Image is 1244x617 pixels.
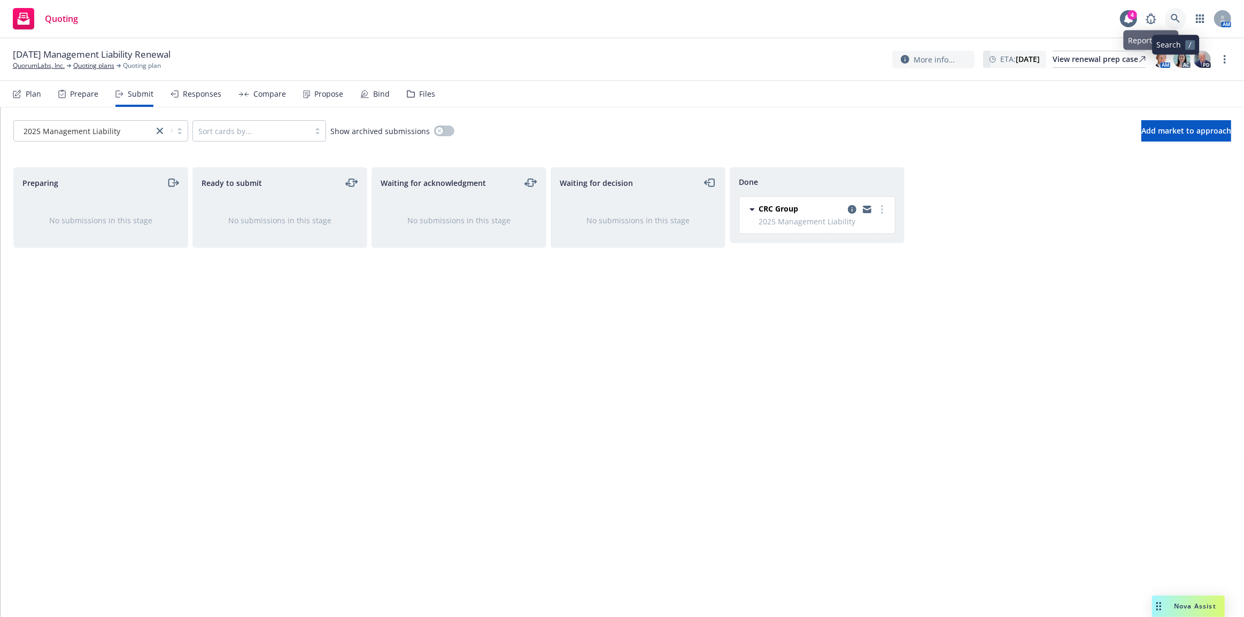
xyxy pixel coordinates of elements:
[1016,54,1040,64] strong: [DATE]
[892,51,975,68] button: More info...
[19,126,148,137] span: 2025 Management Liability
[1152,596,1165,617] div: Drag to move
[1189,8,1211,29] a: Switch app
[330,126,430,137] span: Show archived submissions
[1053,51,1146,67] div: View renewal prep case
[128,90,153,98] div: Submit
[524,176,537,189] a: moveLeftRight
[373,90,390,98] div: Bind
[739,176,758,188] span: Done
[1141,120,1231,142] button: Add market to approach
[13,48,171,61] span: [DATE] Management Liability Renewal
[560,177,633,189] span: Waiting for decision
[1174,602,1216,611] span: Nova Assist
[876,203,888,216] a: more
[45,14,78,23] span: Quoting
[210,215,350,226] div: No submissions in this stage
[861,203,874,216] a: copy logging email
[568,215,708,226] div: No submissions in this stage
[389,215,529,226] div: No submissions in this stage
[759,216,888,227] span: 2025 Management Liability
[253,90,286,98] div: Compare
[9,4,82,34] a: Quoting
[1141,126,1231,136] span: Add market to approach
[759,203,798,214] span: CRC Group
[345,176,358,189] a: moveLeftRight
[26,90,41,98] div: Plan
[381,177,486,189] span: Waiting for acknowledgment
[1153,51,1170,68] img: photo
[166,176,179,189] a: moveRight
[1165,8,1186,29] a: Search
[314,90,343,98] div: Propose
[1053,51,1146,68] a: View renewal prep case
[846,203,859,216] a: copy logging email
[419,90,435,98] div: Files
[914,54,955,65] span: More info...
[153,124,166,137] a: close
[202,177,262,189] span: Ready to submit
[1194,51,1211,68] img: photo
[24,126,120,137] span: 2025 Management Liability
[31,215,171,226] div: No submissions in this stage
[1140,8,1162,29] a: Report a Bug
[13,61,65,71] a: QuorumLabs, Inc.
[123,61,161,71] span: Quoting plan
[1218,53,1231,66] a: more
[1000,53,1040,65] span: ETA :
[1127,10,1137,20] div: 4
[1173,51,1191,68] img: photo
[70,90,98,98] div: Prepare
[183,90,221,98] div: Responses
[1152,596,1225,617] button: Nova Assist
[73,61,114,71] a: Quoting plans
[22,177,58,189] span: Preparing
[704,176,716,189] a: moveLeft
